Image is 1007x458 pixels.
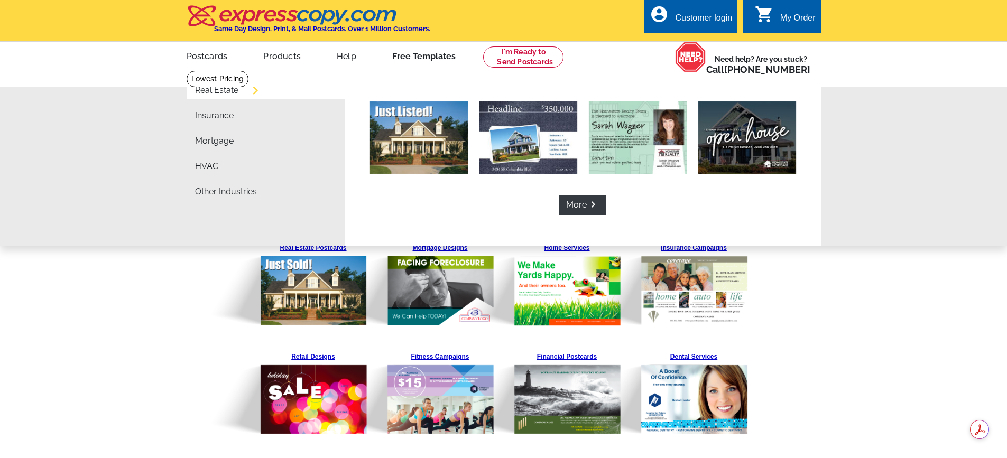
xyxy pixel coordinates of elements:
img: Pre-Template-Landing%20Page_v1_Dental.png [587,348,749,435]
a: Free Templates [375,43,473,68]
a: Mortgage [195,137,234,145]
a: Insurance [195,111,234,120]
a: Insurance Campaigns [639,239,750,326]
a: account_circle Customer login [650,12,732,25]
img: help [675,42,706,72]
img: Market report [588,101,686,174]
a: Morekeyboard_arrow_right [559,195,606,215]
div: Customer login [675,13,732,28]
i: account_circle [650,5,669,24]
a: [PHONE_NUMBER] [724,64,810,75]
a: Products [246,43,318,68]
a: shopping_cart My Order [755,12,816,25]
h4: Same Day Design, Print, & Mail Postcards. Over 1 Million Customers. [214,25,430,33]
img: Just listed [369,101,467,174]
img: Pre-Template-Landing%20Page_v1_Insurance.png [587,239,749,326]
i: shopping_cart [755,5,774,24]
img: Pre-Template-Landing%20Page_v1_Home%20Services.png [460,239,622,326]
a: HVAC [195,162,218,171]
img: Pre-Template-Landing%20Page_v1_Retail.png [207,348,368,435]
a: Financial Postcards [512,348,623,435]
a: Real Estate [195,86,238,95]
img: Pre-Template-Landing%20Page_v1_Mortgage.png [334,239,495,326]
span: Call [706,64,810,75]
a: Other Industries [195,188,257,196]
img: Pre-Template-Landing%20Page_v1_Real%20Estate.png [207,239,368,326]
img: Pre-Template-Landing%20Page_v1_Fitness.png [334,348,495,435]
span: Need help? Are you stuck? [706,54,816,75]
div: My Order [780,13,816,28]
a: Home Services [512,239,623,326]
img: Just sold [479,101,577,174]
a: Dental Services [639,348,750,435]
img: Open house [698,101,796,174]
img: Pre-Template-Landing%20Page_v1_Financial.png [460,348,622,435]
a: Help [320,43,373,68]
a: Retail Designs [258,348,369,435]
a: Real Estate Postcards [258,239,369,326]
a: Fitness Campaigns [385,348,496,435]
a: Same Day Design, Print, & Mail Postcards. Over 1 Million Customers. [187,13,430,33]
a: Postcards [170,43,245,68]
a: Mortgage Designs [385,239,496,326]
